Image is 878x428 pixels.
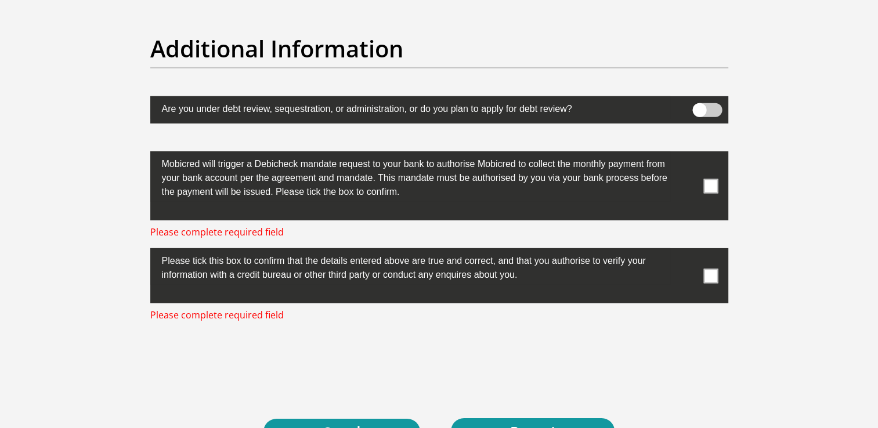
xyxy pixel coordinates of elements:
[150,96,670,119] label: Are you under debt review, sequestration, or administration, or do you plan to apply for debt rev...
[150,248,670,285] label: Please tick this box to confirm that the details entered above are true and correct, and that you...
[150,151,670,202] label: Mobicred will trigger a Debicheck mandate request to your bank to authorise Mobicred to collect t...
[150,35,728,63] h2: Additional Information
[150,308,284,322] span: Please complete required field
[351,331,527,376] iframe: reCAPTCHA
[150,225,284,239] span: Please complete required field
